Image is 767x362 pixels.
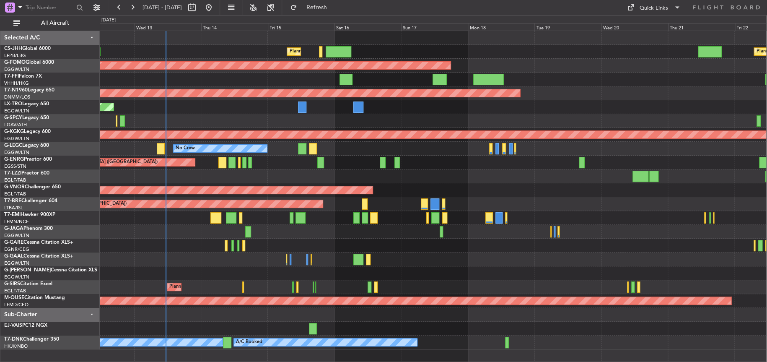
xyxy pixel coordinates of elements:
a: G-KGKGLegacy 600 [4,129,51,134]
div: Quick Links [640,4,668,13]
a: T7-BREChallenger 604 [4,198,57,203]
a: DNMM/LOS [4,94,30,100]
span: G-ENRG [4,157,24,162]
span: G-GARE [4,240,23,245]
span: T7-DNK [4,337,23,342]
span: M-OUSE [4,295,24,300]
a: EGGW/LTN [4,232,29,239]
a: G-JAGAPhenom 300 [4,226,53,231]
span: G-JAGA [4,226,23,231]
span: G-LEGC [4,143,22,148]
div: Planned Maint [GEOGRAPHIC_DATA] ([GEOGRAPHIC_DATA]) [169,281,301,293]
a: EGLF/FAB [4,288,26,294]
a: G-FOMOGlobal 6000 [4,60,54,65]
div: Mon 18 [468,23,534,31]
span: G-VNOR [4,185,25,190]
a: LGAV/ATH [4,122,27,128]
a: T7-FFIFalcon 7X [4,74,42,79]
span: [DATE] - [DATE] [143,4,182,11]
span: LX-TRO [4,102,22,107]
div: Sat 16 [334,23,401,31]
a: LFMD/CEQ [4,302,29,308]
button: Refresh [286,1,337,14]
a: EGGW/LTN [4,149,29,156]
span: G-KGKG [4,129,24,134]
a: G-GAALCessna Citation XLS+ [4,254,73,259]
a: T7-N1960Legacy 650 [4,88,54,93]
div: Wed 13 [135,23,201,31]
span: All Aircraft [22,20,88,26]
a: M-OUSECitation Mustang [4,295,65,300]
a: CS-JHHGlobal 6000 [4,46,51,51]
span: G-GAAL [4,254,23,259]
a: EGGW/LTN [4,66,29,73]
div: Fri 15 [268,23,334,31]
a: HKJK/NBO [4,343,28,349]
a: EGGW/LTN [4,274,29,280]
a: EJ-VAISPC12 NGX [4,323,47,328]
a: LX-TROLegacy 650 [4,102,49,107]
a: G-LEGCLegacy 600 [4,143,49,148]
a: VHHH/HKG [4,80,29,86]
a: T7-EMIHawker 900XP [4,212,55,217]
button: All Aircraft [9,16,91,30]
a: EGNR/CEG [4,246,29,253]
span: T7-FFI [4,74,19,79]
span: T7-LZZI [4,171,21,176]
span: CS-JHH [4,46,22,51]
span: T7-EMI [4,212,21,217]
a: EGGW/LTN [4,135,29,142]
div: Tue 19 [534,23,601,31]
div: A/C Booked [236,336,262,349]
button: Quick Links [623,1,685,14]
a: EGLF/FAB [4,191,26,197]
a: T7-DNKChallenger 350 [4,337,59,342]
span: G-SIRS [4,281,20,286]
div: Thu 14 [201,23,268,31]
a: EGLF/FAB [4,177,26,183]
div: Planned Maint [GEOGRAPHIC_DATA] ([GEOGRAPHIC_DATA]) [289,45,421,58]
a: EGGW/LTN [4,260,29,266]
a: G-GARECessna Citation XLS+ [4,240,73,245]
a: EGGW/LTN [4,108,29,114]
a: G-[PERSON_NAME]Cessna Citation XLS [4,268,97,273]
div: Thu 21 [668,23,735,31]
span: T7-N1960 [4,88,28,93]
span: G-FOMO [4,60,26,65]
div: Tue 12 [68,23,135,31]
span: Refresh [299,5,334,10]
span: T7-BRE [4,198,21,203]
a: G-VNORChallenger 650 [4,185,61,190]
div: No Crew [176,142,195,155]
span: G-SPCY [4,115,22,120]
a: EGSS/STN [4,163,26,169]
a: LFMN/NCE [4,219,29,225]
input: Trip Number [26,1,74,14]
a: LFPB/LBG [4,52,26,59]
span: EJ-VAIS [4,323,22,328]
a: G-SPCYLegacy 650 [4,115,49,120]
a: T7-LZZIPraetor 600 [4,171,49,176]
a: LTBA/ISL [4,205,23,211]
a: G-ENRGPraetor 600 [4,157,52,162]
div: Sun 17 [401,23,468,31]
a: G-SIRSCitation Excel [4,281,52,286]
div: Wed 20 [601,23,668,31]
div: [DATE] [101,17,116,24]
span: G-[PERSON_NAME] [4,268,51,273]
